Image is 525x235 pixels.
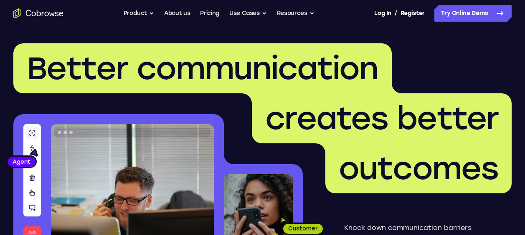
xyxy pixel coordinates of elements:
[374,5,391,22] a: Log In
[339,150,498,187] span: outcomes
[395,8,397,18] span: /
[200,5,219,22] a: Pricing
[13,8,63,18] a: Go to the home page
[124,5,155,22] button: Product
[434,5,512,22] a: Try Online Demo
[265,100,498,137] span: creates better
[229,5,267,22] button: Use Cases
[27,50,378,87] span: Better communication
[164,5,190,22] a: About us
[401,5,425,22] a: Register
[277,5,314,22] button: Resources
